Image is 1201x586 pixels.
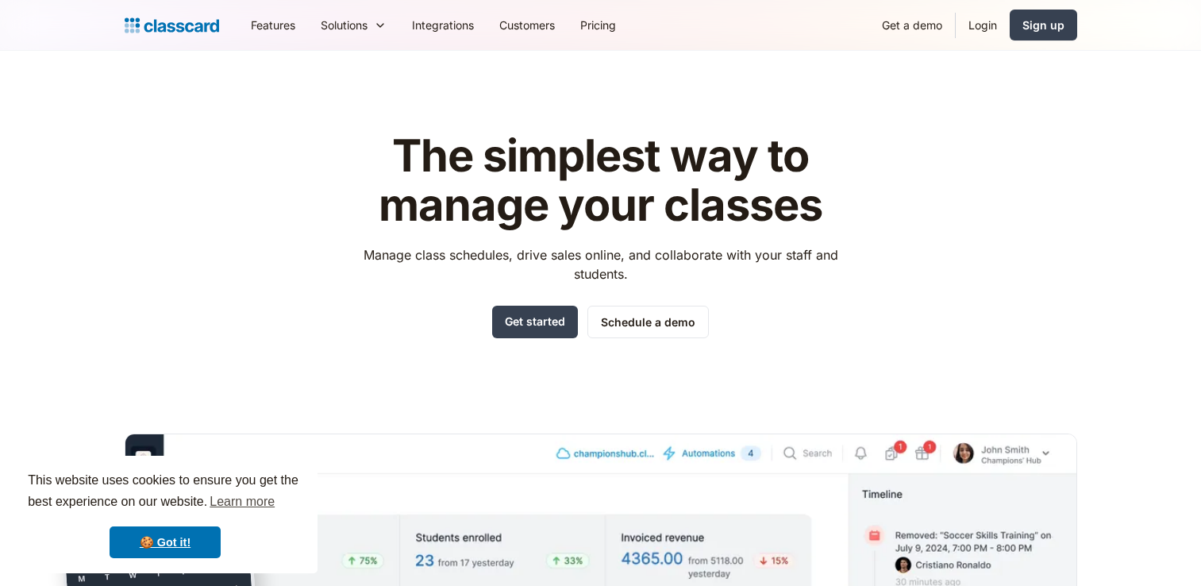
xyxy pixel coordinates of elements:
[1010,10,1077,40] a: Sign up
[956,7,1010,43] a: Login
[568,7,629,43] a: Pricing
[869,7,955,43] a: Get a demo
[308,7,399,43] div: Solutions
[348,132,853,229] h1: The simplest way to manage your classes
[125,14,219,37] a: Logo
[207,490,277,514] a: learn more about cookies
[492,306,578,338] a: Get started
[587,306,709,338] a: Schedule a demo
[110,526,221,558] a: dismiss cookie message
[399,7,487,43] a: Integrations
[348,245,853,283] p: Manage class schedules, drive sales online, and collaborate with your staff and students.
[321,17,368,33] div: Solutions
[238,7,308,43] a: Features
[28,471,302,514] span: This website uses cookies to ensure you get the best experience on our website.
[1022,17,1064,33] div: Sign up
[487,7,568,43] a: Customers
[13,456,318,573] div: cookieconsent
